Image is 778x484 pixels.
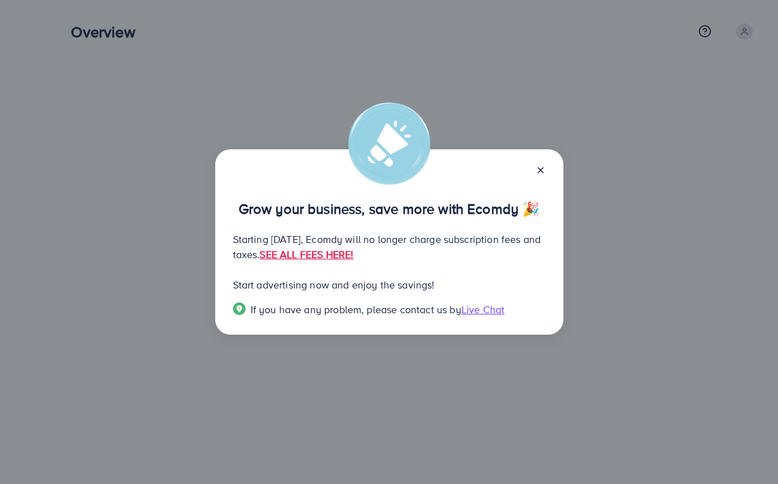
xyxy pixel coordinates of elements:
[233,201,546,216] p: Grow your business, save more with Ecomdy 🎉
[233,277,546,292] p: Start advertising now and enjoy the savings!
[461,302,505,316] span: Live Chat
[260,247,353,261] a: SEE ALL FEES HERE!
[233,232,546,262] p: Starting [DATE], Ecomdy will no longer charge subscription fees and taxes.
[348,102,430,185] img: alert
[233,302,246,315] img: Popup guide
[251,302,461,316] span: If you have any problem, please contact us by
